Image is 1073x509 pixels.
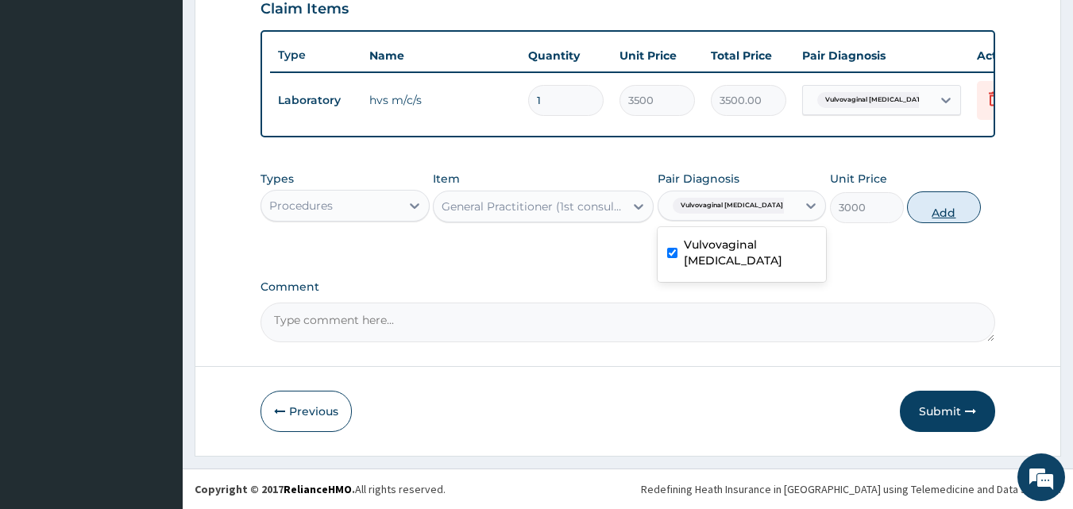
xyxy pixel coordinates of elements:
[8,340,303,395] textarea: Type your message and hit 'Enter'
[261,280,996,294] label: Comment
[92,153,219,314] span: We're online!
[361,40,520,71] th: Name
[433,171,460,187] label: Item
[684,237,817,268] label: Vulvovaginal [MEDICAL_DATA]
[673,198,791,214] span: Vulvovaginal [MEDICAL_DATA]
[261,1,349,18] h3: Claim Items
[830,171,887,187] label: Unit Price
[658,171,739,187] label: Pair Diagnosis
[261,172,294,186] label: Types
[612,40,703,71] th: Unit Price
[520,40,612,71] th: Quantity
[817,92,936,108] span: Vulvovaginal [MEDICAL_DATA]
[284,482,352,496] a: RelianceHMO
[261,391,352,432] button: Previous
[442,199,626,214] div: General Practitioner (1st consultation)
[361,84,520,116] td: hvs m/c/s
[269,198,333,214] div: Procedures
[641,481,1061,497] div: Redefining Heath Insurance in [GEOGRAPHIC_DATA] using Telemedicine and Data Science!
[195,482,355,496] strong: Copyright © 2017 .
[969,40,1048,71] th: Actions
[270,40,361,70] th: Type
[703,40,794,71] th: Total Price
[900,391,995,432] button: Submit
[183,469,1073,509] footer: All rights reserved.
[261,8,299,46] div: Minimize live chat window
[907,191,981,223] button: Add
[83,89,267,110] div: Chat with us now
[29,79,64,119] img: d_794563401_company_1708531726252_794563401
[794,40,969,71] th: Pair Diagnosis
[270,86,361,115] td: Laboratory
